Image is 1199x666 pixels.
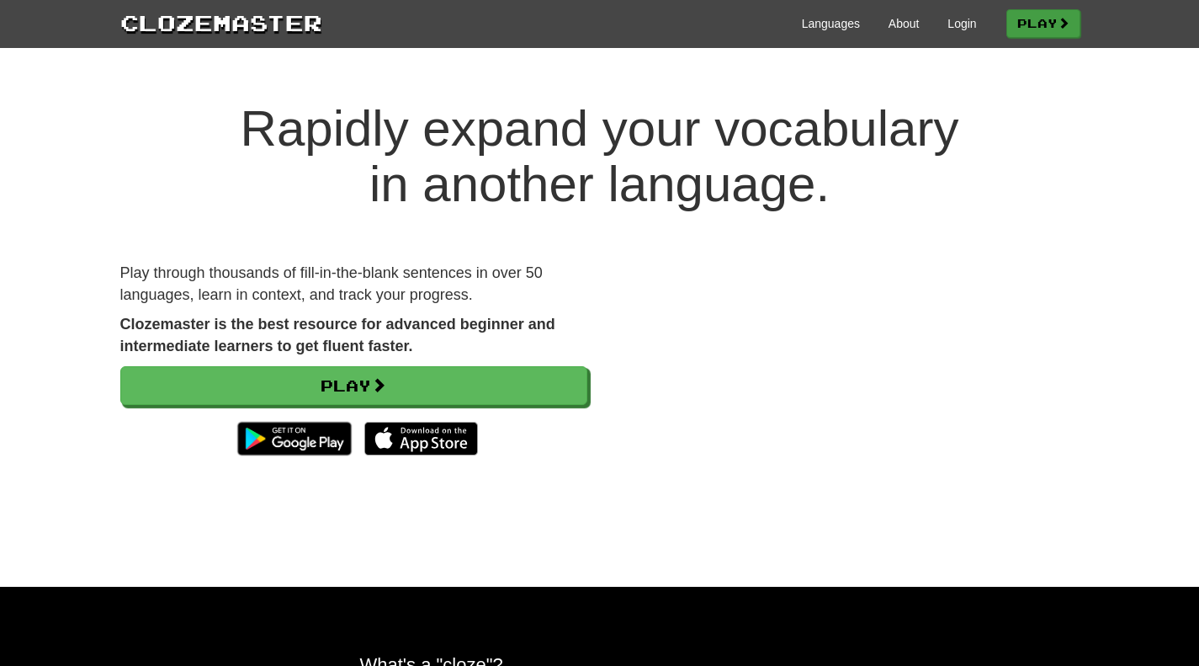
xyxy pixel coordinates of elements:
[120,7,322,38] a: Clozemaster
[229,413,359,464] img: Get it on Google Play
[120,263,587,306] p: Play through thousands of fill-in-the-blank sentences in over 50 languages, learn in context, and...
[889,15,920,32] a: About
[947,15,976,32] a: Login
[1006,9,1080,38] a: Play
[802,15,860,32] a: Languages
[364,422,478,456] img: Download_on_the_App_Store_Badge_US-UK_135x40-25178aeef6eb6b83b96f5f2d004eda3bffbb37122de64afbaef7...
[120,366,587,405] a: Play
[120,316,555,354] strong: Clozemaster is the best resource for advanced beginner and intermediate learners to get fluent fa...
